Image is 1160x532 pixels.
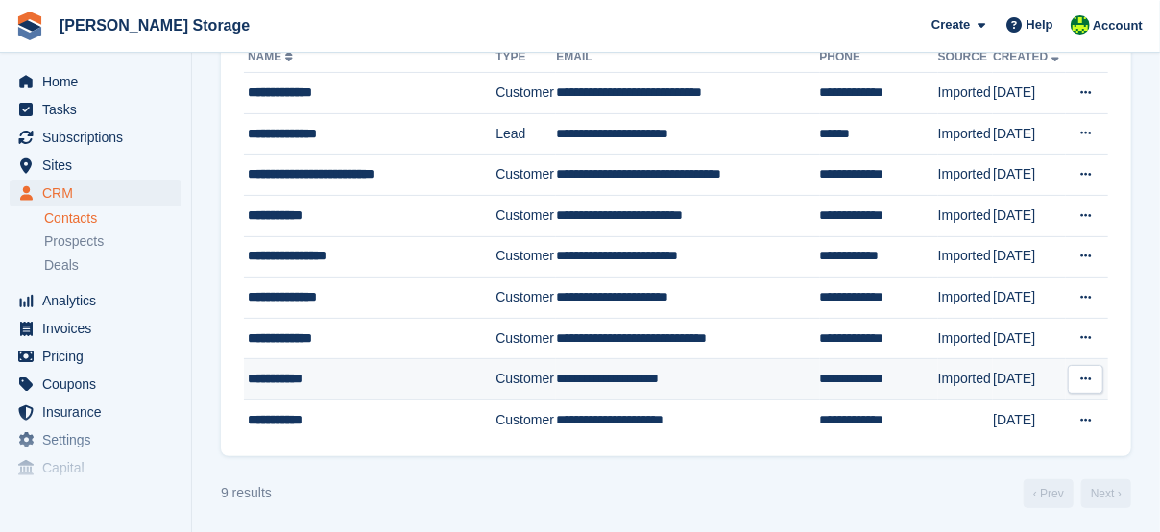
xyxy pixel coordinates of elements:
[42,96,157,123] span: Tasks
[993,50,1063,63] a: Created
[42,315,157,342] span: Invoices
[42,454,157,481] span: Capital
[42,287,157,314] span: Analytics
[10,180,181,206] a: menu
[556,42,819,73] th: Email
[1027,15,1053,35] span: Help
[10,343,181,370] a: menu
[44,232,104,251] span: Prospects
[495,155,556,196] td: Customer
[44,256,79,275] span: Deals
[10,371,181,398] a: menu
[938,73,993,114] td: Imported
[221,483,272,503] div: 9 results
[495,42,556,73] th: Type
[10,124,181,151] a: menu
[44,209,181,228] a: Contacts
[993,113,1066,155] td: [DATE]
[938,42,993,73] th: Source
[993,195,1066,236] td: [DATE]
[10,454,181,481] a: menu
[938,236,993,278] td: Imported
[44,255,181,276] a: Deals
[495,195,556,236] td: Customer
[993,318,1066,359] td: [DATE]
[993,73,1066,114] td: [DATE]
[42,152,157,179] span: Sites
[10,315,181,342] a: menu
[993,155,1066,196] td: [DATE]
[42,371,157,398] span: Coupons
[10,426,181,453] a: menu
[42,399,157,425] span: Insurance
[42,343,157,370] span: Pricing
[52,10,257,41] a: [PERSON_NAME] Storage
[10,287,181,314] a: menu
[42,180,157,206] span: CRM
[993,399,1066,440] td: [DATE]
[993,278,1066,319] td: [DATE]
[495,236,556,278] td: Customer
[495,73,556,114] td: Customer
[1093,16,1143,36] span: Account
[938,113,993,155] td: Imported
[42,426,157,453] span: Settings
[820,42,938,73] th: Phone
[993,359,1066,400] td: [DATE]
[938,195,993,236] td: Imported
[495,278,556,319] td: Customer
[495,113,556,155] td: Lead
[931,15,970,35] span: Create
[938,359,993,400] td: Imported
[42,124,157,151] span: Subscriptions
[938,318,993,359] td: Imported
[1020,479,1135,508] nav: Page
[495,318,556,359] td: Customer
[1081,479,1131,508] a: Next
[495,359,556,400] td: Customer
[10,68,181,95] a: menu
[495,399,556,440] td: Customer
[15,12,44,40] img: stora-icon-8386f47178a22dfd0bd8f6a31ec36ba5ce8667c1dd55bd0f319d3a0aa187defe.svg
[10,399,181,425] a: menu
[1024,479,1074,508] a: Previous
[938,278,993,319] td: Imported
[42,68,157,95] span: Home
[1071,15,1090,35] img: Claire Wilson
[10,96,181,123] a: menu
[44,231,181,252] a: Prospects
[938,155,993,196] td: Imported
[10,152,181,179] a: menu
[248,50,297,63] a: Name
[993,236,1066,278] td: [DATE]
